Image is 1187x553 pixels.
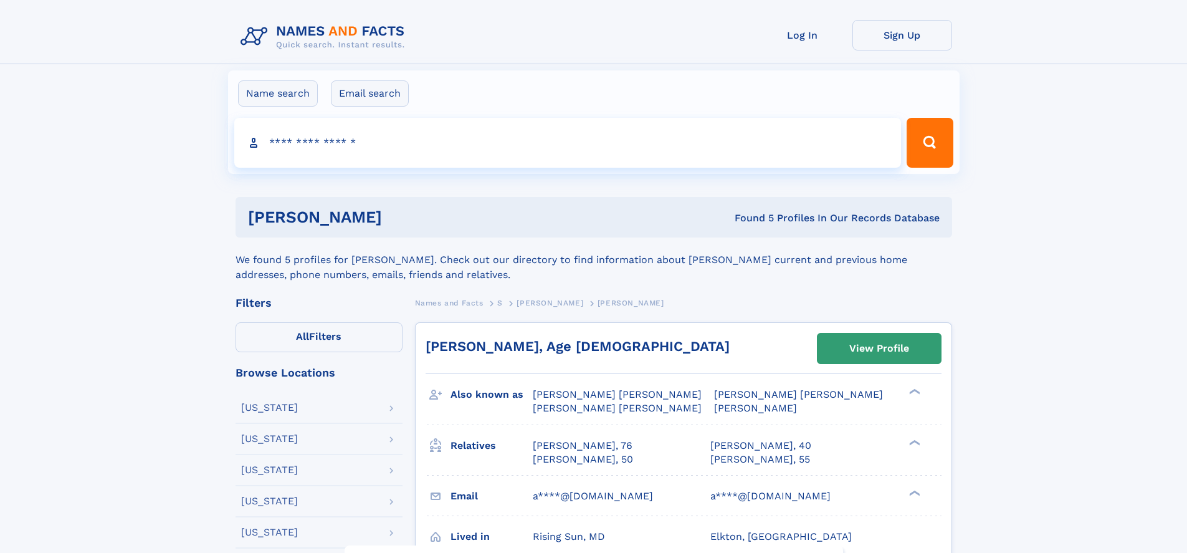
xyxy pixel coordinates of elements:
a: [PERSON_NAME], 55 [710,453,810,466]
div: ❯ [906,489,921,497]
div: [US_STATE] [241,403,298,413]
span: [PERSON_NAME] [714,402,797,414]
img: Logo Names and Facts [236,20,415,54]
span: Rising Sun, MD [533,531,605,542]
label: Name search [238,80,318,107]
a: Names and Facts [415,295,484,310]
h3: Email [450,486,533,507]
div: [US_STATE] [241,496,298,506]
a: [PERSON_NAME], 50 [533,453,633,466]
h3: Lived in [450,526,533,547]
a: [PERSON_NAME], Age [DEMOGRAPHIC_DATA] [426,339,730,354]
div: Filters [236,297,403,309]
span: [PERSON_NAME] [PERSON_NAME] [533,388,702,400]
div: We found 5 profiles for [PERSON_NAME]. Check out our directory to find information about [PERSON_... [236,238,952,282]
label: Filters [236,322,403,352]
div: View Profile [849,334,909,363]
span: All [296,330,309,342]
div: Found 5 Profiles In Our Records Database [558,211,940,225]
div: ❯ [906,438,921,446]
div: [US_STATE] [241,465,298,475]
span: S [497,299,503,307]
a: [PERSON_NAME], 76 [533,439,632,453]
span: [PERSON_NAME] [598,299,664,307]
a: [PERSON_NAME], 40 [710,439,811,453]
h3: Also known as [450,384,533,405]
a: S [497,295,503,310]
label: Email search [331,80,409,107]
input: search input [234,118,902,168]
span: [PERSON_NAME] [517,299,583,307]
a: [PERSON_NAME] [517,295,583,310]
span: Elkton, [GEOGRAPHIC_DATA] [710,531,852,542]
div: Browse Locations [236,367,403,378]
a: Log In [753,20,852,50]
div: [US_STATE] [241,434,298,444]
span: [PERSON_NAME] [PERSON_NAME] [714,388,883,400]
a: Sign Up [852,20,952,50]
div: [US_STATE] [241,527,298,537]
button: Search Button [907,118,953,168]
a: View Profile [818,334,941,363]
h3: Relatives [450,435,533,456]
span: [PERSON_NAME] [PERSON_NAME] [533,402,702,414]
div: ❯ [906,388,921,396]
h1: [PERSON_NAME] [248,209,558,225]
